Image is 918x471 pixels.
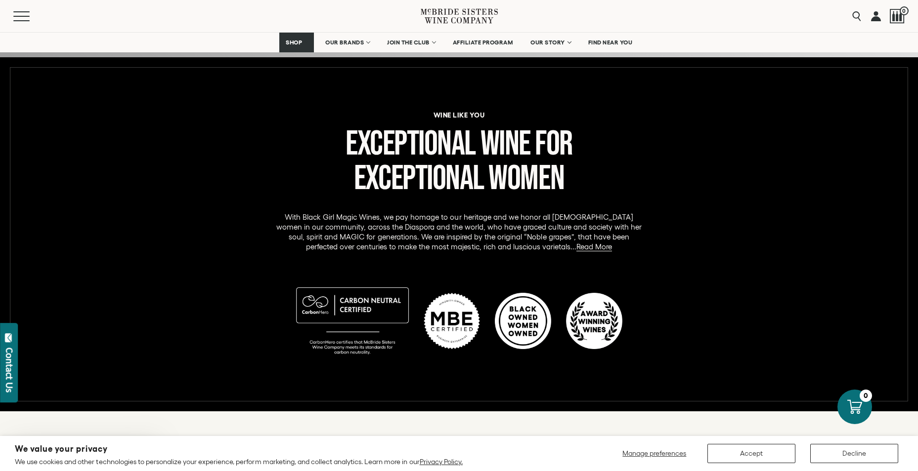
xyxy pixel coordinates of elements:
[810,444,898,463] button: Decline
[488,158,564,199] span: Women
[900,6,909,15] span: 0
[13,11,49,21] button: Mobile Menu Trigger
[319,33,376,52] a: OUR BRANDS
[588,39,633,46] span: FIND NEAR YOU
[346,123,476,165] span: Exceptional
[576,242,612,251] a: Read More
[279,33,314,52] a: SHOP
[535,123,572,165] span: for
[524,33,577,52] a: OUR STORY
[481,123,530,165] span: Wine
[71,112,847,118] h6: wine like you
[860,390,872,402] div: 0
[530,39,565,46] span: OUR STORY
[616,444,693,463] button: Manage preferences
[622,449,686,457] span: Manage preferences
[15,457,463,466] p: We use cookies and other technologies to personalize your experience, perform marketing, and coll...
[453,39,513,46] span: AFFILIATE PROGRAM
[387,39,430,46] span: JOIN THE CLUB
[286,39,303,46] span: SHOP
[325,39,364,46] span: OUR BRANDS
[354,158,484,199] span: Exceptional
[582,33,639,52] a: FIND NEAR YOU
[446,33,520,52] a: AFFILIATE PROGRAM
[381,33,441,52] a: JOIN THE CLUB
[707,444,795,463] button: Accept
[420,458,463,466] a: Privacy Policy.
[15,445,463,453] h2: We value your privacy
[4,348,14,392] div: Contact Us
[273,212,645,252] p: With Black Girl Magic Wines, we pay homage to our heritage and we honor all [DEMOGRAPHIC_DATA] wo...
